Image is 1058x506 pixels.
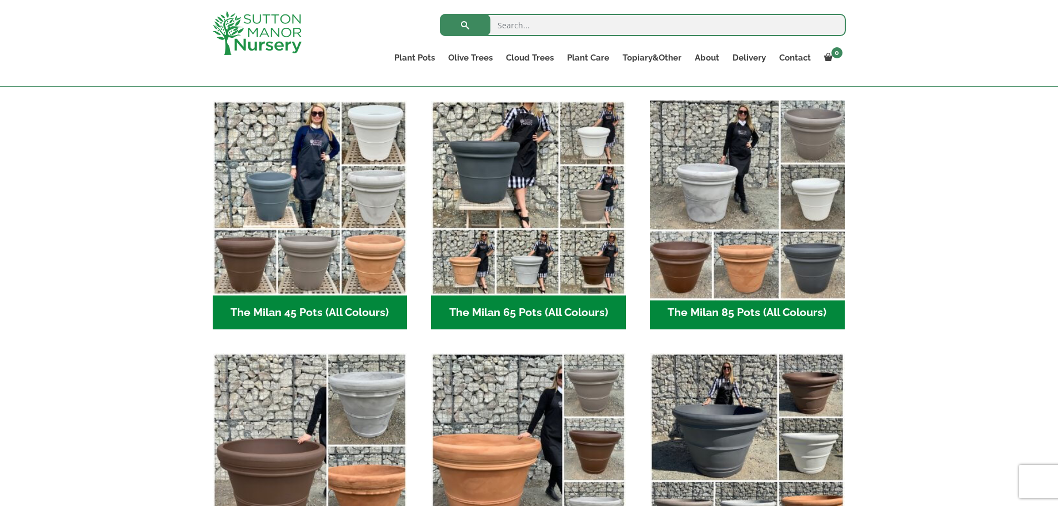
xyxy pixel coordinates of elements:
[431,101,626,295] img: The Milan 65 Pots (All Colours)
[773,50,818,66] a: Contact
[831,47,843,58] span: 0
[650,295,845,330] h2: The Milan 85 Pots (All Colours)
[499,50,560,66] a: Cloud Trees
[213,295,408,330] h2: The Milan 45 Pots (All Colours)
[213,101,408,329] a: Visit product category The Milan 45 Pots (All Colours)
[726,50,773,66] a: Delivery
[442,50,499,66] a: Olive Trees
[213,11,302,55] img: logo
[616,50,688,66] a: Topiary&Other
[560,50,616,66] a: Plant Care
[818,50,846,66] a: 0
[431,295,626,330] h2: The Milan 65 Pots (All Colours)
[688,50,726,66] a: About
[440,14,846,36] input: Search...
[650,101,845,329] a: Visit product category The Milan 85 Pots (All Colours)
[431,101,626,329] a: Visit product category The Milan 65 Pots (All Colours)
[645,96,849,300] img: The Milan 85 Pots (All Colours)
[213,101,408,295] img: The Milan 45 Pots (All Colours)
[388,50,442,66] a: Plant Pots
